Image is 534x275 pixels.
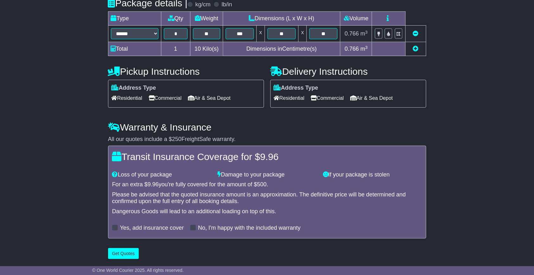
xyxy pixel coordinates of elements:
[112,191,422,205] div: Please be advised that the quoted insurance amount is an approximation. The definitive price will...
[190,42,223,56] td: Kilo(s)
[214,171,320,178] div: Damage to your package
[195,46,201,52] span: 10
[222,1,232,8] label: lb/in
[320,171,425,178] div: If your package is stolen
[413,46,419,52] a: Add new item
[161,12,190,26] td: Qty
[109,171,215,178] div: Loss of your package
[198,225,301,232] label: No, I'm happy with the included warranty
[350,93,393,103] span: Air & Sea Depot
[148,181,159,188] span: 9.96
[413,30,419,37] a: Remove this item
[112,151,422,162] h4: Transit Insurance Coverage for $
[299,26,307,42] td: x
[108,12,161,26] td: Type
[365,45,368,50] sup: 3
[340,12,372,26] td: Volume
[92,268,184,273] span: © One World Courier 2025. All rights reserved.
[274,93,305,103] span: Residential
[112,208,422,215] div: Dangerous Goods will lead to an additional loading on top of this.
[108,248,139,259] button: Get Quotes
[190,12,223,26] td: Weight
[112,93,142,103] span: Residential
[112,85,156,92] label: Address Type
[345,30,359,37] span: 0.766
[365,30,368,35] sup: 3
[161,42,190,56] td: 1
[260,151,279,162] span: 9.96
[108,42,161,56] td: Total
[361,30,368,37] span: m
[112,181,422,188] div: For an extra $ you're fully covered for the amount of $ .
[270,66,426,77] h4: Delivery Instructions
[256,26,265,42] td: x
[345,46,359,52] span: 0.766
[172,136,182,142] span: 250
[274,85,318,92] label: Address Type
[195,1,210,8] label: kg/cm
[223,42,340,56] td: Dimensions in Centimetre(s)
[149,93,182,103] span: Commercial
[108,122,426,132] h4: Warranty & Insurance
[361,46,368,52] span: m
[108,136,426,143] div: All our quotes include a $ FreightSafe warranty.
[120,225,184,232] label: Yes, add insurance cover
[257,181,267,188] span: 500
[108,66,264,77] h4: Pickup Instructions
[223,12,340,26] td: Dimensions (L x W x H)
[188,93,231,103] span: Air & Sea Depot
[311,93,344,103] span: Commercial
